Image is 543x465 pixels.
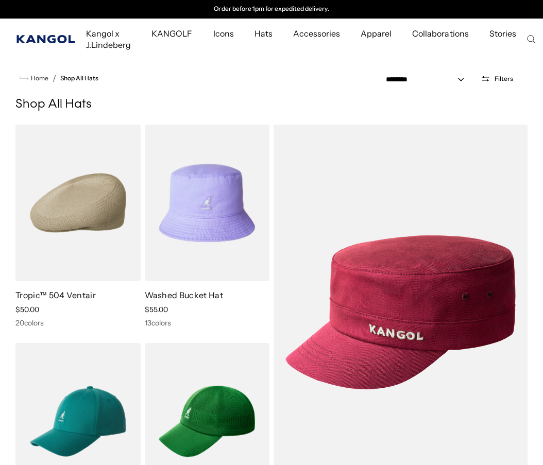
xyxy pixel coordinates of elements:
[489,19,516,60] span: Stories
[145,305,168,314] span: $55.00
[165,5,378,13] div: Announcement
[48,72,56,84] li: /
[141,19,202,48] a: KANGOLF
[145,318,270,328] div: 13 colors
[474,74,519,83] button: Open filters
[214,5,329,13] p: Order before 1pm for expedited delivery.
[527,35,536,44] summary: Search here
[283,19,350,48] a: Accessories
[213,19,234,48] span: Icons
[145,290,223,300] a: Washed Bucket Hat
[86,19,131,60] span: Kangol x J.Lindeberg
[76,19,141,60] a: Kangol x J.Lindeberg
[151,19,192,48] span: KANGOLF
[16,35,76,43] a: Kangol
[15,125,141,281] img: Tropic™ 504 Ventair
[15,290,96,300] a: Tropic™ 504 Ventair
[20,74,48,83] a: Home
[412,19,468,48] span: Collaborations
[165,5,378,13] slideshow-component: Announcement bar
[165,5,378,13] div: 2 of 2
[15,305,39,314] span: $50.00
[495,75,513,82] span: Filters
[15,97,528,112] h1: Shop All Hats
[350,19,402,48] a: Apparel
[15,318,141,328] div: 20 colors
[244,19,283,48] a: Hats
[60,75,98,82] a: Shop All Hats
[479,19,527,60] a: Stories
[29,75,48,82] span: Home
[254,19,273,48] span: Hats
[382,74,474,85] select: Sort by: Featured
[402,19,479,48] a: Collaborations
[203,19,244,48] a: Icons
[361,19,392,48] span: Apparel
[145,125,270,281] img: Washed Bucket Hat
[293,19,340,48] span: Accessories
